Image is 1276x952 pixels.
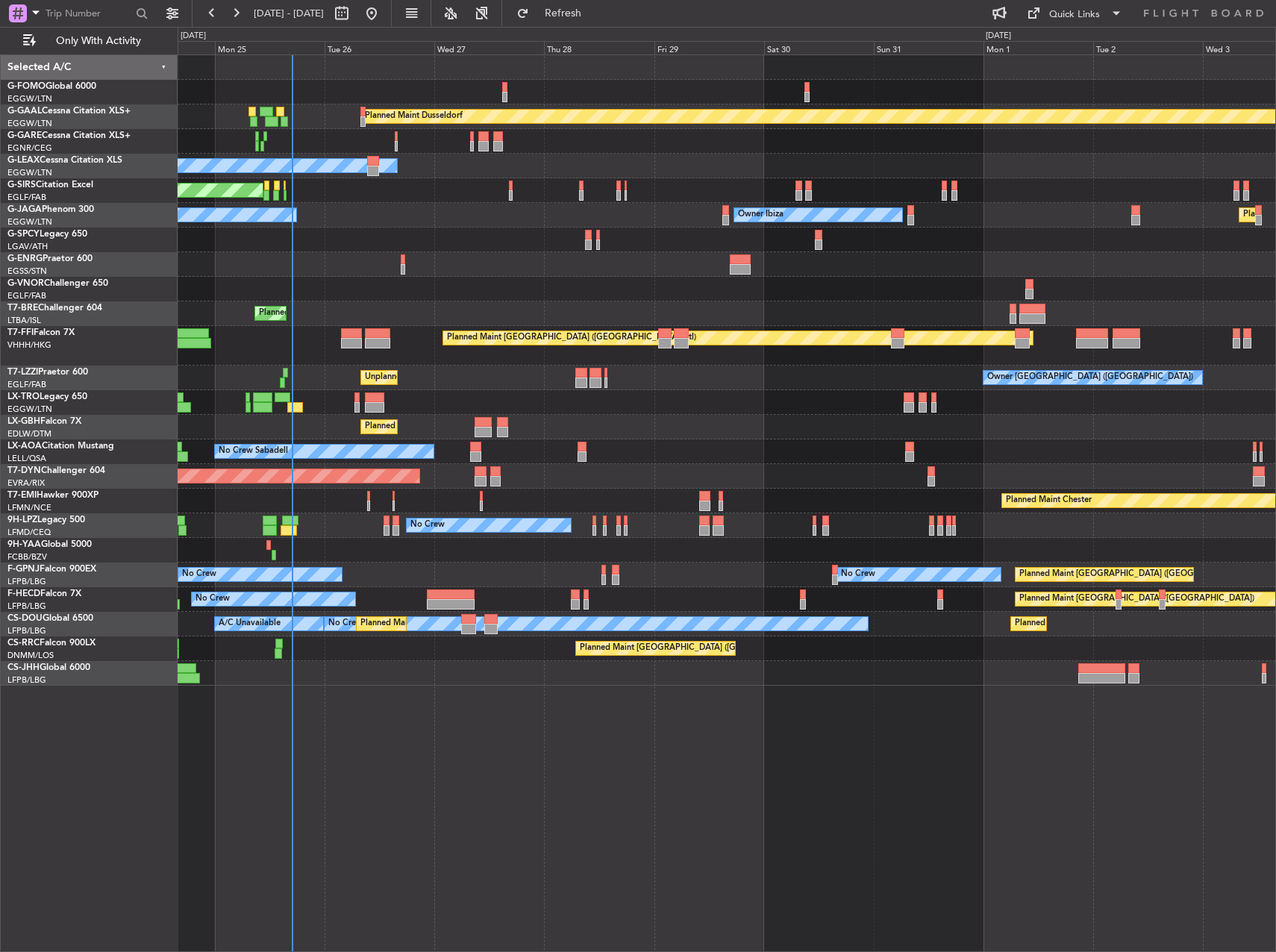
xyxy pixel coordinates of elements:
button: Only With Activity [16,29,162,53]
div: Planned Maint Chester [1006,489,1092,512]
span: LX-TRO [7,392,40,401]
a: EGGW/LTN [7,216,52,228]
a: G-FOMOGlobal 6000 [7,82,96,91]
a: EGGW/LTN [7,118,52,129]
a: DNMM/LOS [7,650,54,661]
div: Fri 29 [654,41,764,54]
div: [DATE] [986,30,1011,43]
div: No Crew [841,563,875,586]
a: G-SIRSCitation Excel [7,181,93,190]
a: CS-JHHGlobal 6000 [7,663,90,672]
div: [DATE] [181,30,206,43]
div: Planned Maint [GEOGRAPHIC_DATA] ([GEOGRAPHIC_DATA]) [1019,563,1254,586]
a: LX-TROLegacy 650 [7,392,87,401]
div: Planned Maint Nice ([GEOGRAPHIC_DATA]) [365,416,531,438]
span: T7-EMI [7,491,37,500]
div: A/C Unavailable [219,613,281,635]
span: T7-FFI [7,328,34,337]
div: Planned Maint Warsaw ([GEOGRAPHIC_DATA]) [259,302,439,325]
a: EVRA/RIX [7,477,45,489]
a: LFPB/LBG [7,625,46,636]
div: Planned Maint [GEOGRAPHIC_DATA] ([GEOGRAPHIC_DATA] Intl) [447,327,696,349]
button: Refresh [510,1,599,25]
a: EGLF/FAB [7,290,46,301]
a: LTBA/ISL [7,315,41,326]
a: F-GPNJFalcon 900EX [7,565,96,574]
a: T7-FFIFalcon 7X [7,328,75,337]
span: T7-DYN [7,466,41,475]
span: F-GPNJ [7,565,40,574]
span: T7-LZZI [7,368,38,377]
span: F-HECD [7,589,40,598]
a: 9H-YAAGlobal 5000 [7,540,92,549]
a: G-ENRGPraetor 600 [7,254,93,263]
span: G-GAAL [7,107,42,116]
div: Tue 26 [325,41,434,54]
div: No Crew [196,588,230,610]
div: Tue 2 [1093,41,1203,54]
span: G-SIRS [7,181,36,190]
div: Mon 25 [215,41,325,54]
div: No Crew Sabadell [219,440,288,463]
a: EGGW/LTN [7,167,52,178]
span: G-LEAX [7,156,40,165]
a: LFMD/CEQ [7,527,51,538]
a: F-HECDFalcon 7X [7,589,81,598]
div: Owner Ibiza [738,204,784,226]
a: EGLF/FAB [7,192,46,203]
a: LELL/QSA [7,453,46,464]
span: LX-AOA [7,442,42,451]
a: EGSS/STN [7,266,47,277]
div: Planned Maint [GEOGRAPHIC_DATA] ([GEOGRAPHIC_DATA]) [1019,588,1254,610]
div: Wed 27 [434,41,544,54]
div: No Crew [182,563,216,586]
a: EGLF/FAB [7,379,46,390]
a: LGAV/ATH [7,241,48,252]
div: Thu 28 [544,41,654,54]
span: [DATE] - [DATE] [254,7,324,20]
a: 9H-LPZLegacy 500 [7,516,85,524]
span: Refresh [532,8,595,19]
div: Planned Maint [GEOGRAPHIC_DATA] ([GEOGRAPHIC_DATA]) [580,637,815,660]
a: LX-AOACitation Mustang [7,442,114,451]
a: CS-RRCFalcon 900LX [7,639,96,648]
a: T7-DYNChallenger 604 [7,466,105,475]
a: EDLW/DTM [7,428,51,439]
div: Planned Maint Dusseldorf [365,105,463,128]
button: Quick Links [1019,1,1130,25]
span: G-VNOR [7,279,44,288]
a: G-GAALCessna Citation XLS+ [7,107,131,116]
div: Sat 30 [764,41,874,54]
span: T7-BRE [7,304,38,313]
a: G-SPCYLegacy 650 [7,230,87,239]
input: Trip Number [46,2,131,25]
div: Planned Maint [GEOGRAPHIC_DATA] ([GEOGRAPHIC_DATA]) [360,613,595,635]
div: Planned Maint [GEOGRAPHIC_DATA] ([GEOGRAPHIC_DATA]) [1015,613,1250,635]
span: G-FOMO [7,82,46,91]
a: LFPB/LBG [7,674,46,686]
span: G-ENRG [7,254,43,263]
a: T7-EMIHawker 900XP [7,491,98,500]
div: Owner [GEOGRAPHIC_DATA] ([GEOGRAPHIC_DATA]) [987,366,1193,389]
a: FCBB/BZV [7,551,47,563]
a: LFPB/LBG [7,576,46,587]
div: Mon 1 [983,41,1093,54]
span: 9H-YAA [7,540,41,549]
span: CS-JHH [7,663,40,672]
span: CS-DOU [7,614,43,623]
div: Sun 31 [874,41,983,54]
span: G-GARE [7,131,42,140]
a: LFPB/LBG [7,601,46,612]
span: G-SPCY [7,230,40,239]
span: LX-GBH [7,417,40,426]
a: G-VNORChallenger 650 [7,279,108,288]
a: G-LEAXCessna Citation XLS [7,156,122,165]
a: EGGW/LTN [7,404,52,415]
a: LX-GBHFalcon 7X [7,417,81,426]
a: T7-BREChallenger 604 [7,304,102,313]
div: No Crew [328,613,363,635]
a: CS-DOUGlobal 6500 [7,614,93,623]
a: EGNR/CEG [7,143,52,154]
div: No Crew [410,514,445,536]
div: Quick Links [1049,7,1100,22]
